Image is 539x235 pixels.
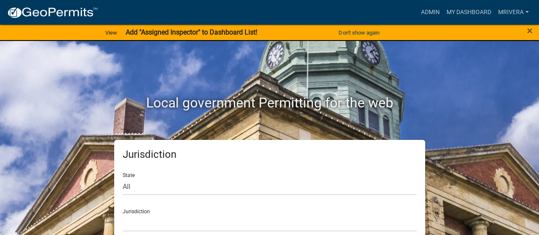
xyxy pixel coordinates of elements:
a: Admin [418,4,443,20]
a: mrivera [495,4,532,20]
h2: Local government Permitting for the web [33,95,506,111]
strong: Add "Assigned Inspector" to Dashboard List! [126,28,257,36]
h5: Jurisdiction [123,148,417,161]
button: Close [527,26,533,36]
button: Don't show again [335,26,383,40]
a: View [102,26,121,40]
a: My Dashboard [443,4,495,20]
span: × [527,25,533,37]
